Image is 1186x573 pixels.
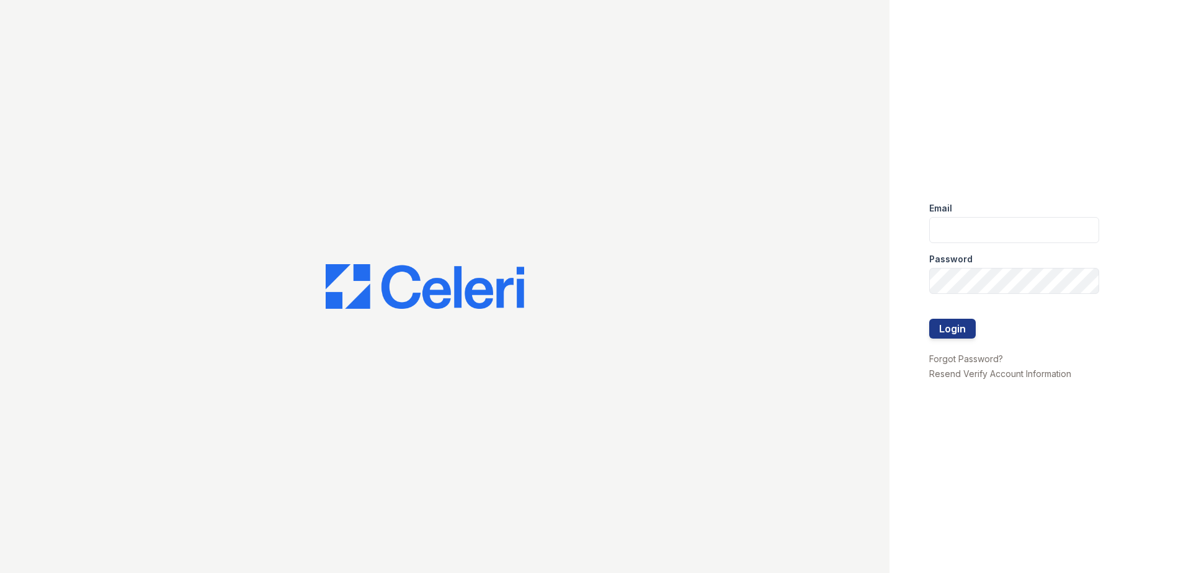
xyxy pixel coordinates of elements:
[929,353,1003,364] a: Forgot Password?
[326,264,524,309] img: CE_Logo_Blue-a8612792a0a2168367f1c8372b55b34899dd931a85d93a1a3d3e32e68fde9ad4.png
[929,253,973,265] label: Password
[929,202,952,215] label: Email
[929,319,976,339] button: Login
[929,368,1071,379] a: Resend Verify Account Information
